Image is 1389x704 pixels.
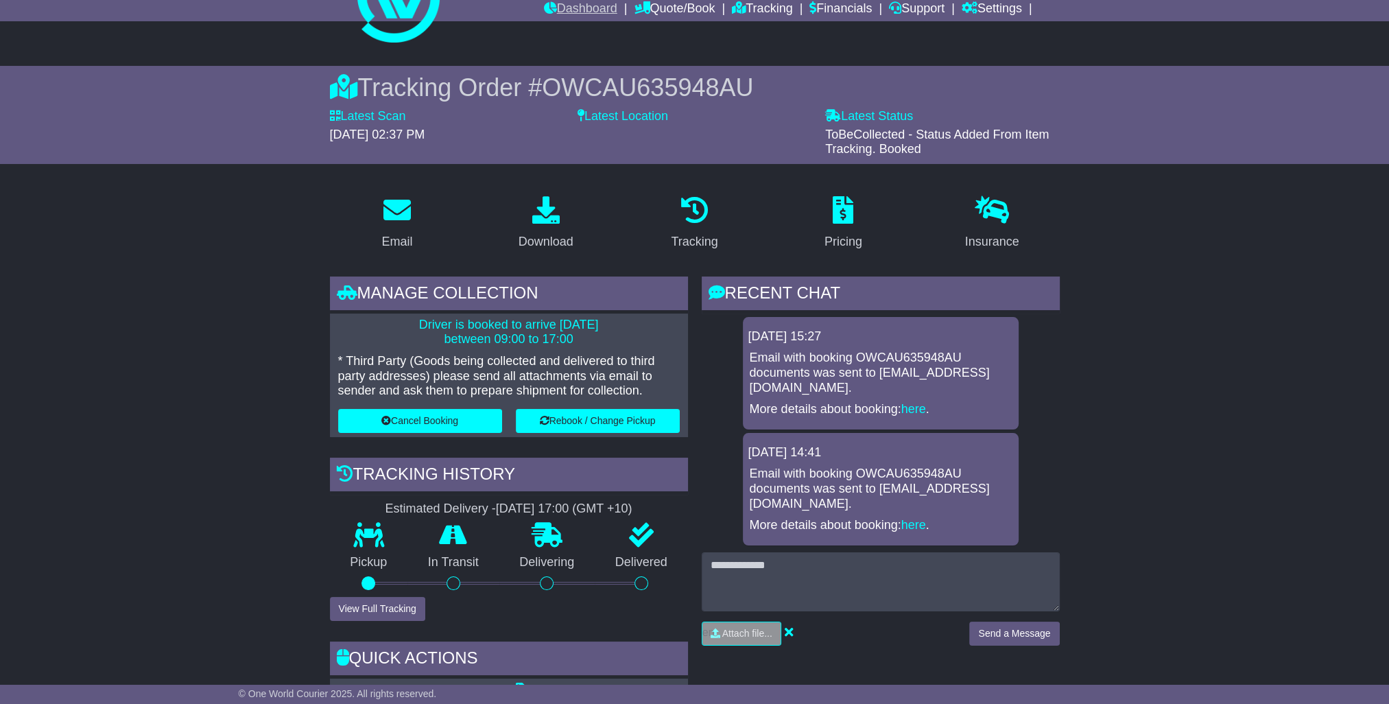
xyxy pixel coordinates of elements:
[969,622,1059,646] button: Send a Message
[750,467,1012,511] p: Email with booking OWCAU635948AU documents was sent to [EMAIL_ADDRESS][DOMAIN_NAME].
[816,191,871,256] a: Pricing
[901,402,926,416] a: here
[330,73,1060,102] div: Tracking Order #
[516,409,680,433] button: Rebook / Change Pickup
[372,191,421,256] a: Email
[330,458,688,495] div: Tracking history
[381,233,412,251] div: Email
[578,109,668,124] label: Latest Location
[330,555,408,570] p: Pickup
[496,502,632,517] div: [DATE] 17:00 (GMT +10)
[824,233,862,251] div: Pricing
[956,191,1028,256] a: Insurance
[595,555,688,570] p: Delivered
[750,402,1012,417] p: More details about booking: .
[239,688,437,699] span: © One World Courier 2025. All rights reserved.
[338,354,680,399] p: * Third Party (Goods being collected and delivered to third party addresses) please send all atta...
[702,277,1060,314] div: RECENT CHAT
[671,233,717,251] div: Tracking
[748,445,1013,460] div: [DATE] 14:41
[330,502,688,517] div: Estimated Delivery -
[750,351,1012,395] p: Email with booking OWCAU635948AU documents was sent to [EMAIL_ADDRESS][DOMAIN_NAME].
[516,683,674,696] a: Shipping Label - A4 printer
[330,277,688,314] div: Manage collection
[825,128,1049,156] span: ToBeCollected - Status Added From Item Tracking. Booked
[338,683,447,696] a: Email Documents
[510,191,582,256] a: Download
[662,191,726,256] a: Tracking
[330,642,688,679] div: Quick Actions
[330,597,425,621] button: View Full Tracking
[338,409,502,433] button: Cancel Booking
[330,128,425,141] span: [DATE] 02:37 PM
[407,555,499,570] p: In Transit
[901,518,926,532] a: here
[542,73,753,102] span: OWCAU635948AU
[330,109,406,124] label: Latest Scan
[338,318,680,347] p: Driver is booked to arrive [DATE] between 09:00 to 17:00
[750,518,1012,533] p: More details about booking: .
[748,329,1013,344] div: [DATE] 15:27
[519,233,573,251] div: Download
[965,233,1019,251] div: Insurance
[825,109,913,124] label: Latest Status
[499,555,595,570] p: Delivering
